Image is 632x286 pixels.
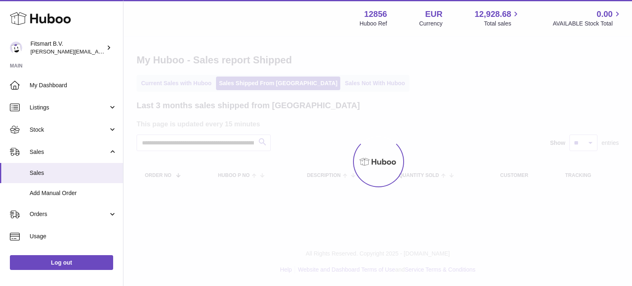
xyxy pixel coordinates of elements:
div: Huboo Ref [360,20,387,28]
span: 12,928.68 [474,9,511,20]
a: 12,928.68 Total sales [474,9,520,28]
span: AVAILABLE Stock Total [553,20,622,28]
span: Add Manual Order [30,189,117,197]
span: Sales [30,169,117,177]
span: Usage [30,233,117,240]
a: Log out [10,255,113,270]
span: My Dashboard [30,81,117,89]
strong: 12856 [364,9,387,20]
span: 0.00 [597,9,613,20]
img: jonathan@leaderoo.com [10,42,22,54]
strong: EUR [425,9,442,20]
div: Fitsmart B.V. [30,40,105,56]
span: Stock [30,126,108,134]
a: 0.00 AVAILABLE Stock Total [553,9,622,28]
div: Currency [419,20,443,28]
span: Orders [30,210,108,218]
span: Listings [30,104,108,112]
span: Total sales [484,20,520,28]
span: Sales [30,148,108,156]
span: [PERSON_NAME][EMAIL_ADDRESS][DOMAIN_NAME] [30,48,165,55]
